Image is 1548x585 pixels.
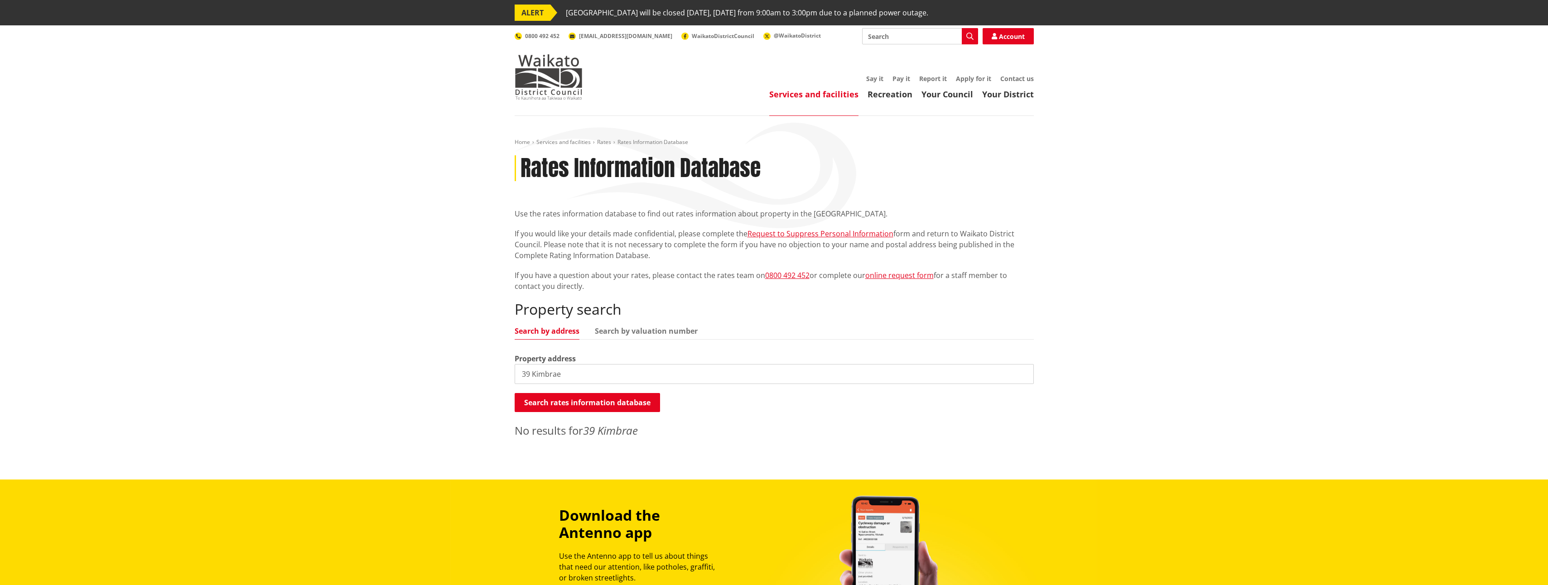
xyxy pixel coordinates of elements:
a: 0800 492 452 [765,270,810,280]
span: WaikatoDistrictCouncil [692,32,754,40]
span: @WaikatoDistrict [774,32,821,39]
a: Services and facilities [536,138,591,146]
a: Apply for it [956,74,991,83]
iframe: Messenger Launcher [1506,547,1539,580]
a: [EMAIL_ADDRESS][DOMAIN_NAME] [569,32,672,40]
a: Search by address [515,327,579,335]
a: Pay it [892,74,910,83]
p: No results for [515,422,1034,439]
p: If you have a question about your rates, please contact the rates team on or complete our for a s... [515,270,1034,292]
a: Recreation [868,89,912,100]
a: Report it [919,74,947,83]
a: Services and facilities [769,89,858,100]
span: Rates Information Database [617,138,688,146]
span: [EMAIL_ADDRESS][DOMAIN_NAME] [579,32,672,40]
a: Search by valuation number [595,327,698,335]
span: [GEOGRAPHIC_DATA] will be closed [DATE], [DATE] from 9:00am to 3:00pm due to a planned power outage. [566,5,928,21]
input: Search input [862,28,978,44]
a: online request form [865,270,934,280]
a: Home [515,138,530,146]
em: 39 Kimbrae [583,423,638,438]
label: Property address [515,353,576,364]
h2: Property search [515,301,1034,318]
a: Your District [982,89,1034,100]
a: WaikatoDistrictCouncil [681,32,754,40]
span: ALERT [515,5,550,21]
a: 0800 492 452 [515,32,559,40]
a: Contact us [1000,74,1034,83]
a: Request to Suppress Personal Information [747,229,893,239]
p: Use the Antenno app to tell us about things that need our attention, like potholes, graffiti, or ... [559,551,723,583]
a: @WaikatoDistrict [763,32,821,39]
button: Search rates information database [515,393,660,412]
a: Say it [866,74,883,83]
h3: Download the Antenno app [559,507,723,542]
p: If you would like your details made confidential, please complete the form and return to Waikato ... [515,228,1034,261]
a: Account [983,28,1034,44]
a: Your Council [921,89,973,100]
img: Waikato District Council - Te Kaunihera aa Takiwaa o Waikato [515,54,583,100]
span: 0800 492 452 [525,32,559,40]
h1: Rates Information Database [521,155,761,182]
input: e.g. Duke Street NGARUAWAHIA [515,364,1034,384]
nav: breadcrumb [515,139,1034,146]
a: Rates [597,138,611,146]
p: Use the rates information database to find out rates information about property in the [GEOGRAPHI... [515,208,1034,219]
